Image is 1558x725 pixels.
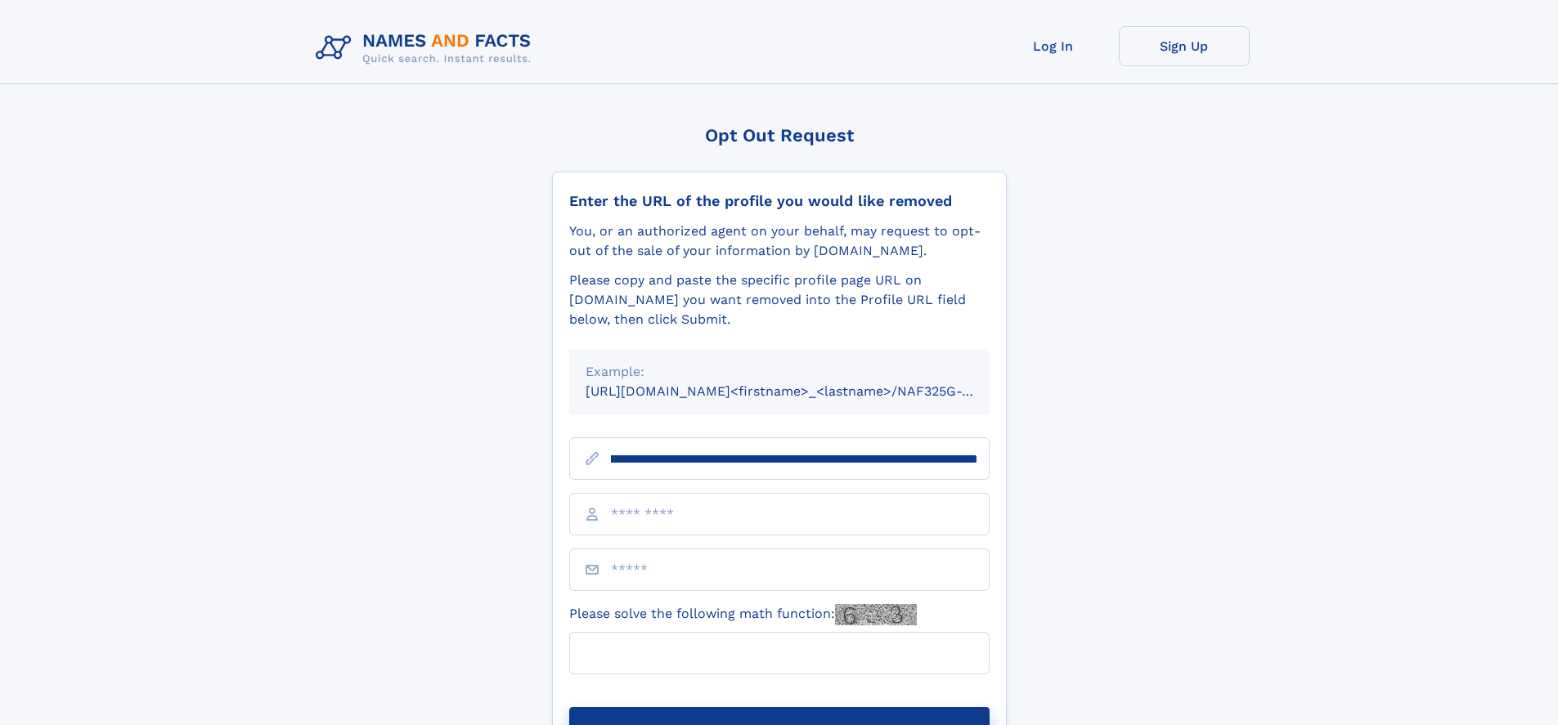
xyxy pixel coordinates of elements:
[552,125,1007,145] div: Opt Out Request
[309,26,545,70] img: Logo Names and Facts
[569,192,990,210] div: Enter the URL of the profile you would like removed
[1119,26,1250,66] a: Sign Up
[586,383,1021,399] small: [URL][DOMAIN_NAME]<firstname>_<lastname>/NAF325G-xxxxxxxx
[586,362,973,382] div: Example:
[569,222,990,261] div: You, or an authorized agent on your behalf, may request to opt-out of the sale of your informatio...
[569,271,990,329] div: Please copy and paste the specific profile page URL on [DOMAIN_NAME] you want removed into the Pr...
[988,26,1119,66] a: Log In
[569,604,917,625] label: Please solve the following math function:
